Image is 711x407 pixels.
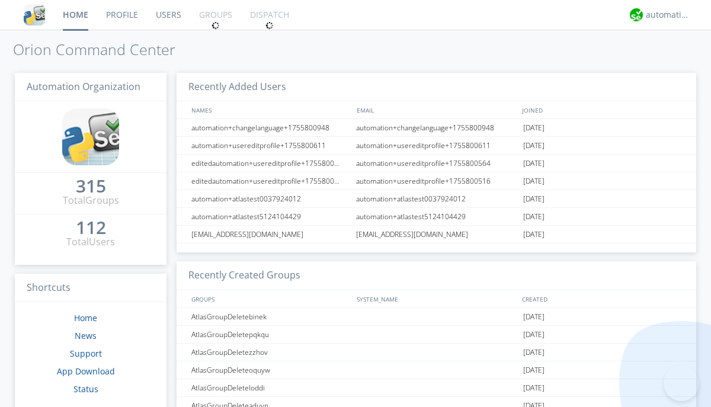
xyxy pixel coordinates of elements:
div: automation+atlastest5124104429 [353,208,520,225]
div: automation+usereditprofile+1755800611 [188,137,353,154]
div: [EMAIL_ADDRESS][DOMAIN_NAME] [188,226,353,243]
a: Support [70,348,102,359]
a: News [75,330,97,341]
img: spin.svg [212,21,220,30]
span: [DATE] [523,119,545,137]
div: CREATED [519,290,685,307]
a: AtlasGroupDeletepqkqu[DATE] [177,326,696,344]
img: spin.svg [265,21,274,30]
div: [EMAIL_ADDRESS][DOMAIN_NAME] [353,226,520,243]
div: NAMES [188,101,351,118]
div: JOINED [519,101,685,118]
span: [DATE] [523,137,545,155]
a: App Download [57,366,115,377]
div: AtlasGroupDeletepqkqu [188,326,353,343]
a: editedautomation+usereditprofile+1755800564automation+usereditprofile+1755800564[DATE] [177,155,696,172]
div: AtlasGroupDeleteloddi [188,379,353,396]
div: Total Users [66,235,115,249]
span: [DATE] [523,326,545,344]
h3: Shortcuts [15,274,166,303]
div: SYSTEM_NAME [354,290,519,307]
div: 112 [76,222,106,233]
div: automation+changelanguage+1755800948 [353,119,520,136]
a: automation+changelanguage+1755800948automation+changelanguage+1755800948[DATE] [177,119,696,137]
div: automation+usereditprofile+1755800564 [353,155,520,172]
div: automation+usereditprofile+1755800516 [353,172,520,190]
a: 112 [76,222,106,235]
span: Automation Organization [27,80,140,93]
div: automation+atlas [646,9,690,21]
a: automation+usereditprofile+1755800611automation+usereditprofile+1755800611[DATE] [177,137,696,155]
a: AtlasGroupDeleteoquyw[DATE] [177,361,696,379]
div: AtlasGroupDeletebinek [188,308,353,325]
span: [DATE] [523,226,545,243]
a: AtlasGroupDeleteloddi[DATE] [177,379,696,397]
a: Home [74,312,97,323]
span: [DATE] [523,379,545,397]
span: [DATE] [523,344,545,361]
div: automation+atlastest5124104429 [188,208,353,225]
div: editedautomation+usereditprofile+1755800516 [188,172,353,190]
h3: Recently Created Groups [177,261,696,290]
span: [DATE] [523,361,545,379]
img: d2d01cd9b4174d08988066c6d424eccd [630,8,643,21]
span: [DATE] [523,190,545,208]
img: cddb5a64eb264b2086981ab96f4c1ba7 [62,108,119,165]
div: editedautomation+usereditprofile+1755800564 [188,155,353,172]
h3: Recently Added Users [177,73,696,102]
div: automation+atlastest0037924012 [188,190,353,207]
div: GROUPS [188,290,351,307]
div: automation+atlastest0037924012 [353,190,520,207]
div: automation+changelanguage+1755800948 [188,119,353,136]
a: 315 [76,180,106,194]
div: 315 [76,180,106,192]
span: [DATE] [523,172,545,190]
a: AtlasGroupDeletezzhov[DATE] [177,344,696,361]
div: automation+usereditprofile+1755800611 [353,137,520,154]
span: [DATE] [523,155,545,172]
div: EMAIL [354,101,519,118]
img: cddb5a64eb264b2086981ab96f4c1ba7 [24,4,45,25]
a: AtlasGroupDeletebinek[DATE] [177,308,696,326]
a: automation+atlastest5124104429automation+atlastest5124104429[DATE] [177,208,696,226]
a: automation+atlastest0037924012automation+atlastest0037924012[DATE] [177,190,696,208]
span: [DATE] [523,208,545,226]
a: [EMAIL_ADDRESS][DOMAIN_NAME][EMAIL_ADDRESS][DOMAIN_NAME][DATE] [177,226,696,243]
span: [DATE] [523,308,545,326]
div: AtlasGroupDeleteoquyw [188,361,353,379]
div: Total Groups [63,194,119,207]
a: Status [73,383,98,395]
a: editedautomation+usereditprofile+1755800516automation+usereditprofile+1755800516[DATE] [177,172,696,190]
div: AtlasGroupDeletezzhov [188,344,353,361]
iframe: Toggle Customer Support [664,366,699,401]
